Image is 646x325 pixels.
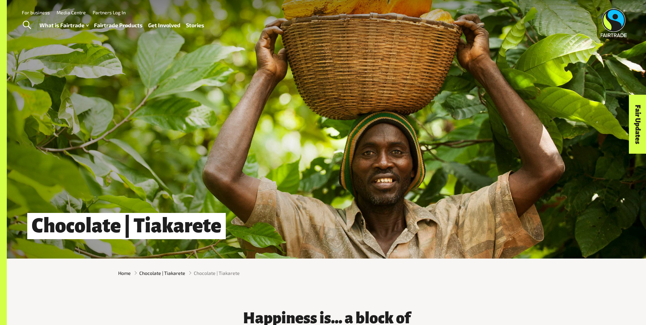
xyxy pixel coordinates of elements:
a: For business [22,10,50,15]
h1: Chocolate | Tiakarete [27,213,226,239]
a: Get Involved [148,20,180,30]
a: Fairtrade Products [94,20,143,30]
a: Partners Log In [93,10,126,15]
span: Chocolate | Tiakarete [194,269,240,277]
a: Toggle Search [18,17,35,34]
a: Media Centre [57,10,86,15]
a: Stories [186,20,204,30]
img: Fairtrade Australia New Zealand logo [601,9,627,37]
a: Home [118,269,131,277]
a: What is Fairtrade [40,20,89,30]
a: Chocolate | Tiakarete [139,269,185,277]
